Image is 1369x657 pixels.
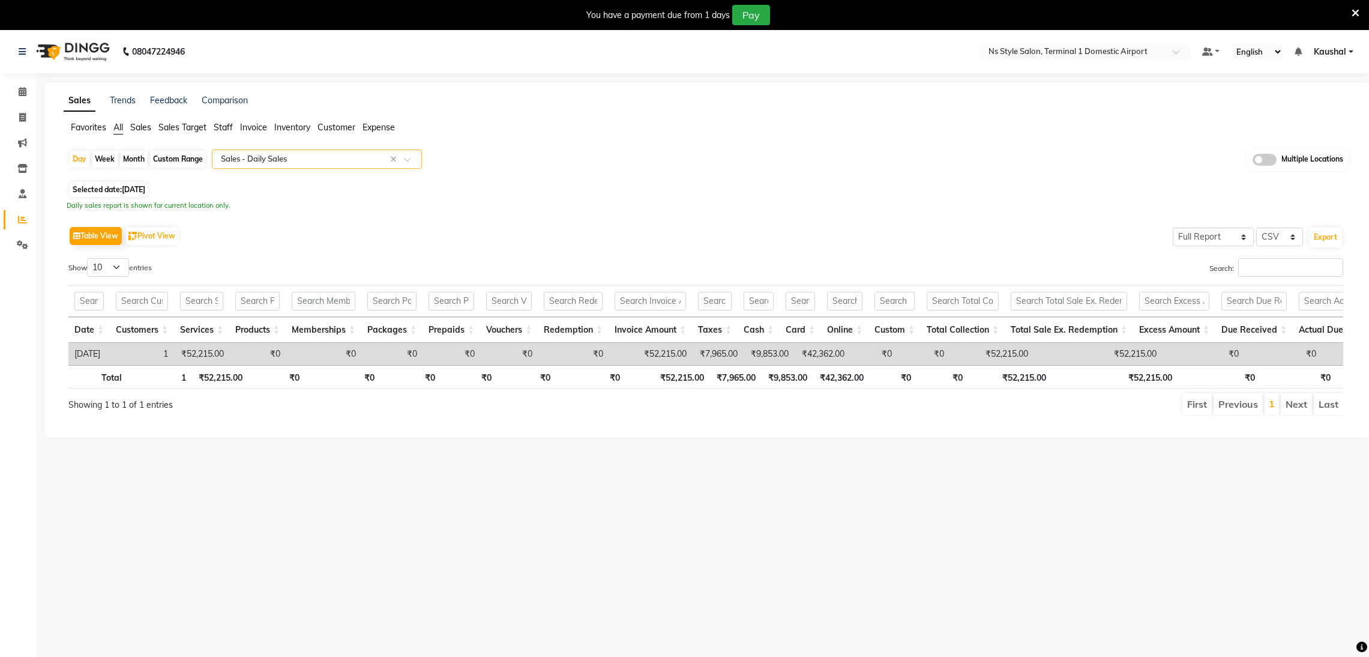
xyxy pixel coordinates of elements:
[850,343,898,365] td: ₹0
[317,122,355,133] span: Customer
[795,343,850,365] td: ₹42,362.00
[110,95,136,106] a: Trends
[292,292,355,310] input: Search Memberships
[481,343,538,365] td: ₹0
[1293,317,1359,343] th: Actual Due: activate to sort column ascending
[1209,258,1343,277] label: Search:
[626,365,710,389] th: ₹52,215.00
[180,292,223,310] input: Search Services
[286,317,361,343] th: Memberships: activate to sort column ascending
[229,317,286,343] th: Products: activate to sort column ascending
[71,122,106,133] span: Favorites
[68,392,589,412] div: Showing 1 to 1 of 1 entries
[1034,343,1163,365] td: ₹52,215.00
[1163,343,1245,365] td: ₹0
[67,201,1350,211] div: Daily sales report is shown for current location only.
[87,258,129,277] select: Showentries
[486,292,532,310] input: Search Vouchers
[125,227,178,245] button: Pivot View
[1011,292,1127,310] input: Search Total Sale Ex. Redemption
[609,343,693,365] td: ₹52,215.00
[429,292,474,310] input: Search Prepaids
[927,292,999,310] input: Search Total Collection
[586,9,730,22] div: You have a payment due from 1 days
[1178,365,1261,389] th: ₹0
[363,122,395,133] span: Expense
[150,95,187,106] a: Feedback
[132,35,185,68] b: 08047224946
[240,122,267,133] span: Invoice
[874,292,915,310] input: Search Custom
[1221,292,1287,310] input: Search Due Received
[538,343,609,365] td: ₹0
[480,317,538,343] th: Vouchers: activate to sort column ascending
[1269,398,1275,410] a: 1
[381,365,441,389] th: ₹0
[362,343,423,365] td: ₹0
[441,365,498,389] th: ₹0
[538,317,609,343] th: Redemption: activate to sort column ascending
[1309,227,1342,247] button: Export
[158,122,206,133] span: Sales Target
[305,365,381,389] th: ₹0
[423,317,480,343] th: Prepaids: activate to sort column ascending
[1314,46,1346,58] span: Kaushal
[1238,258,1343,277] input: Search:
[710,365,762,389] th: ₹7,965.00
[120,151,148,168] div: Month
[110,317,174,343] th: Customers: activate to sort column ascending
[969,365,1052,389] th: ₹52,215.00
[367,292,417,310] input: Search Packages
[813,365,870,389] th: ₹42,362.00
[116,292,168,310] input: Search Customers
[498,365,556,389] th: ₹0
[821,317,868,343] th: Online: activate to sort column ascending
[1215,317,1293,343] th: Due Received: activate to sort column ascending
[738,317,780,343] th: Cash: activate to sort column ascending
[68,258,152,277] label: Show entries
[286,343,362,365] td: ₹0
[113,122,123,133] span: All
[780,317,821,343] th: Card: activate to sort column ascending
[230,343,286,365] td: ₹0
[827,292,862,310] input: Search Online
[1139,292,1209,310] input: Search Excess Amount
[130,122,151,133] span: Sales
[556,365,627,389] th: ₹0
[390,153,400,166] span: Clear all
[1261,365,1337,389] th: ₹0
[68,343,110,365] td: [DATE]
[68,317,110,343] th: Date: activate to sort column ascending
[64,90,95,112] a: Sales
[214,122,233,133] span: Staff
[122,185,145,194] span: [DATE]
[92,151,118,168] div: Week
[609,317,692,343] th: Invoice Amount: activate to sort column ascending
[1299,292,1353,310] input: Search Actual Due
[917,365,969,389] th: ₹0
[128,232,137,241] img: pivot.png
[68,365,128,389] th: Total
[423,343,481,365] td: ₹0
[786,292,815,310] input: Search Card
[744,292,774,310] input: Search Cash
[744,343,795,365] td: ₹9,853.00
[898,343,950,365] td: ₹0
[921,317,1005,343] th: Total Collection: activate to sort column ascending
[762,365,813,389] th: ₹9,853.00
[70,151,89,168] div: Day
[1052,365,1178,389] th: ₹52,215.00
[615,292,686,310] input: Search Invoice Amount
[1133,317,1215,343] th: Excess Amount: activate to sort column ascending
[544,292,603,310] input: Search Redemption
[174,343,230,365] td: ₹52,215.00
[70,227,122,245] button: Table View
[192,365,248,389] th: ₹52,215.00
[128,365,192,389] th: 1
[870,365,917,389] th: ₹0
[150,151,206,168] div: Custom Range
[1245,343,1322,365] td: ₹0
[361,317,423,343] th: Packages: activate to sort column ascending
[732,5,770,25] button: Pay
[868,317,921,343] th: Custom: activate to sort column ascending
